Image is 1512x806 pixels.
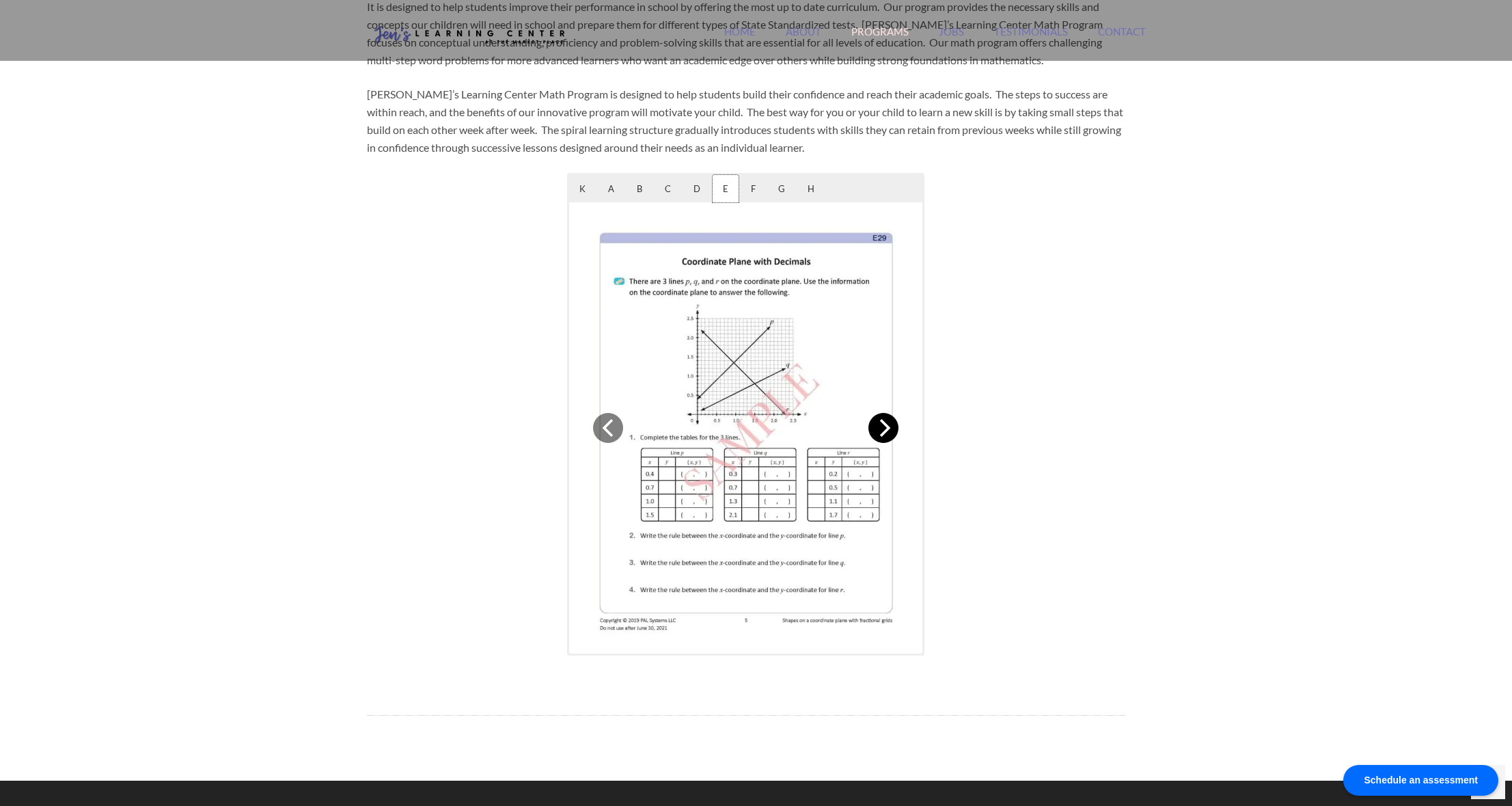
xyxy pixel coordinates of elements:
[367,85,1125,157] p: [PERSON_NAME]’s Learning Center Math Program is designed to help students build their confidence ...
[683,175,711,202] span: D
[994,25,1068,55] a: Testimonials
[713,175,739,202] span: E
[786,25,821,55] a: About
[768,175,795,202] span: G
[593,413,623,443] button: Previous
[367,15,572,56] img: Jen's Learning Center Logo Transparent
[1098,25,1146,55] a: Contact
[939,25,964,55] a: Jobs
[724,25,756,55] a: Home
[569,175,596,202] span: K
[627,175,652,202] span: B
[851,25,909,55] a: Programs
[741,175,766,202] span: F
[1343,765,1498,796] div: Schedule an assessment
[598,175,624,202] span: A
[655,175,681,202] span: C
[868,413,898,443] button: Next
[797,175,825,202] span: H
